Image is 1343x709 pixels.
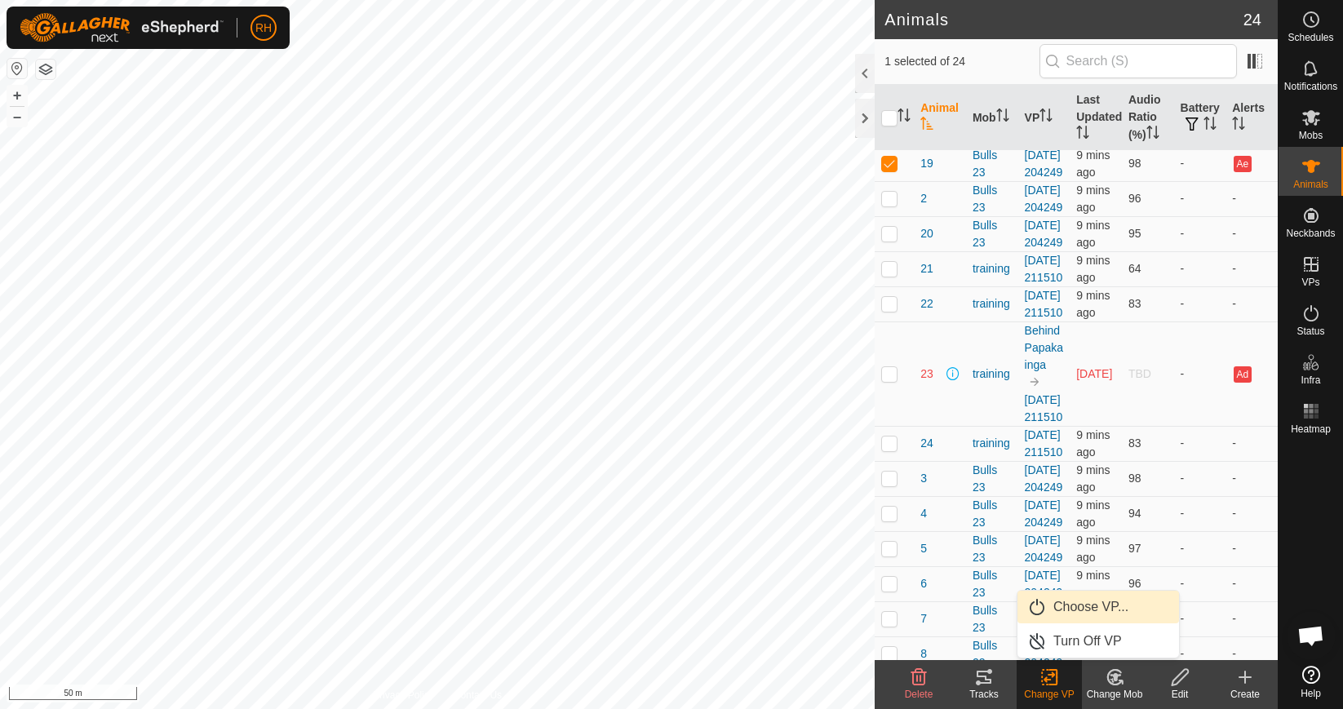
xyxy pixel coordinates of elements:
p-sorticon: Activate to sort [1039,111,1053,124]
span: RH [255,20,272,37]
div: Bulls 23 [973,532,1012,566]
th: Animal [914,85,966,151]
td: - [1174,461,1226,496]
td: - [1226,181,1278,216]
p-sorticon: Activate to sort [1076,128,1089,141]
span: 11 Sept 2025, 12:53 pm [1076,569,1110,599]
th: Audio Ratio (%) [1122,85,1174,151]
a: [DATE] 204249 [1025,463,1063,494]
div: training [973,295,1012,312]
span: 96 [1128,577,1141,590]
span: 20 [920,225,933,242]
span: Animals [1293,179,1328,189]
span: 11 Sept 2025, 12:53 pm [1076,254,1110,284]
td: - [1174,496,1226,531]
span: 7 [920,610,927,627]
span: TBD [1128,367,1151,380]
span: 11 Sept 2025, 12:53 pm [1076,289,1110,319]
span: Infra [1301,375,1320,385]
span: 31 Aug 2025, 3:08 pm [1076,367,1112,380]
div: training [973,260,1012,277]
th: VP [1018,85,1070,151]
span: 97 [1128,542,1141,555]
a: [DATE] 211510 [1025,254,1063,284]
div: Bulls 23 [973,462,1012,496]
div: training [973,435,1012,452]
img: to [1028,375,1041,388]
th: Battery [1174,85,1226,151]
span: 11 Sept 2025, 12:52 pm [1076,148,1110,179]
span: 8 [920,645,927,662]
span: Notifications [1284,82,1337,91]
p-sorticon: Activate to sort [920,119,933,132]
div: Bulls 23 [973,217,1012,251]
p-sorticon: Activate to sort [1203,119,1217,132]
div: Edit [1147,687,1212,702]
td: - [1174,426,1226,461]
th: Last Updated [1070,85,1122,151]
td: - [1174,636,1226,671]
a: [DATE] 211510 [1025,393,1063,423]
a: [DATE] 204249 [1025,219,1063,249]
div: Bulls 23 [973,497,1012,531]
a: Help [1279,659,1343,705]
span: 11 Sept 2025, 12:53 pm [1076,184,1110,214]
span: Mobs [1299,131,1323,140]
span: 11 Sept 2025, 12:52 pm [1076,499,1110,529]
span: 19 [920,155,933,172]
a: [DATE] 204249 [1025,148,1063,179]
input: Search (S) [1039,44,1237,78]
span: Delete [905,689,933,700]
td: - [1174,566,1226,601]
button: – [7,107,27,126]
button: Ad [1234,366,1252,383]
span: Neckbands [1286,228,1335,238]
a: [DATE] 204249 [1025,534,1063,564]
div: Bulls 23 [973,182,1012,216]
td: - [1174,216,1226,251]
span: 98 [1128,472,1141,485]
a: Behind Papakainga [1025,324,1063,371]
p-sorticon: Activate to sort [1146,128,1159,141]
span: 24 [1243,7,1261,32]
td: - [1226,496,1278,531]
span: 21 [920,260,933,277]
span: Heatmap [1291,424,1331,434]
div: Create [1212,687,1278,702]
div: Bulls 23 [973,602,1012,636]
td: - [1226,286,1278,321]
span: Status [1296,326,1324,336]
td: - [1226,461,1278,496]
span: Schedules [1288,33,1333,42]
span: 94 [1128,507,1141,520]
td: - [1174,601,1226,636]
span: 11 Sept 2025, 12:53 pm [1076,428,1110,459]
span: VPs [1301,277,1319,287]
td: - [1226,531,1278,566]
div: Change Mob [1082,687,1147,702]
a: Privacy Policy [373,688,434,702]
li: Choose VP... [1017,591,1179,623]
td: - [1226,566,1278,601]
span: 24 [920,435,933,452]
td: - [1226,636,1278,671]
div: Bulls 23 [973,147,1012,181]
span: 11 Sept 2025, 12:52 pm [1076,534,1110,564]
span: 2 [920,190,927,207]
span: 1 selected of 24 [884,53,1039,70]
h2: Animals [884,10,1243,29]
span: 95 [1128,227,1141,240]
div: Bulls 23 [973,637,1012,671]
button: Ae [1234,156,1252,172]
td: - [1226,216,1278,251]
span: Turn Off VP [1053,631,1122,651]
td: - [1226,251,1278,286]
button: Map Layers [36,60,55,79]
p-sorticon: Activate to sort [898,111,911,124]
th: Alerts [1226,85,1278,151]
a: Open chat [1287,611,1336,660]
div: Bulls 23 [973,567,1012,601]
td: - [1174,321,1226,426]
span: Help [1301,689,1321,698]
a: Contact Us [454,688,502,702]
